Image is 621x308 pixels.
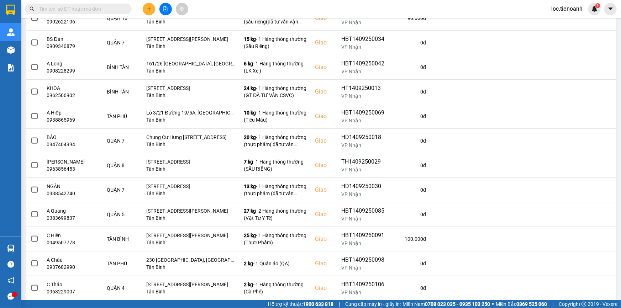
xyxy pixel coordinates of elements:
[47,109,99,116] div: A Hiệp
[395,113,426,120] div: 0 đ
[596,3,599,8] span: 1
[47,281,99,288] div: C Thảo
[47,36,99,43] div: BS Đan
[146,256,235,264] div: 230 [GEOGRAPHIC_DATA], [GEOGRAPHIC_DATA], [GEOGRAPHIC_DATA], [GEOGRAPHIC_DATA]
[315,14,333,22] div: Giao
[7,245,15,252] img: warehouse-icon
[47,116,99,123] div: 0938865969
[146,214,235,222] div: Tân Bình
[47,239,99,246] div: 0949507778
[244,158,306,172] div: - 1 Hàng thông thường (SẦU RIÊNG)
[244,282,253,287] span: 2 kg
[496,300,547,308] span: Miền Bắc
[47,134,99,141] div: BẢO
[315,259,333,268] div: Giao
[244,281,306,295] div: - 1 Hàng thông thường (Cà Phê)
[47,190,99,197] div: 0938542740
[146,264,235,271] div: Tân Bình
[395,211,426,218] div: 0 đ
[47,288,99,295] div: 0963229007
[107,260,138,267] div: TÂN PHÚ
[341,59,386,68] div: HBT1409250042
[315,63,333,71] div: Giao
[341,117,386,124] div: VP Nhận
[244,85,306,99] div: - 1 Hàng thông thường (GT ĐÃ TƯ VẤN CSVC)
[7,293,14,300] span: message
[341,215,386,222] div: VP Nhận
[604,3,617,15] button: caret-down
[47,264,99,271] div: 0937682990
[146,36,235,43] div: [STREET_ADDRESS][PERSON_NAME]
[244,134,306,148] div: - 1 Hàng thông thường (thực phẩm( đã tư vấn chính sách vận chuyển))
[341,182,386,191] div: HD1409250030
[244,61,253,67] span: 6 kg
[147,6,152,11] span: plus
[516,301,547,307] strong: 0369 525 060
[143,3,155,15] button: plus
[395,162,426,169] div: 0 đ
[315,235,333,243] div: Giao
[107,15,138,22] div: QUẬN 10
[47,141,99,148] div: 0947404994
[7,277,14,284] span: notification
[159,3,172,15] button: file-add
[339,300,340,308] span: |
[395,15,426,22] div: 90.000 đ
[244,109,306,123] div: - 1 Hàng thông thường (Tiêu Mẫu)
[107,186,138,193] div: QUẬN 7
[546,4,588,13] span: loc.tienoanh
[268,300,333,308] span: Hỗ trợ kỹ thuật:
[146,43,235,50] div: Tân Bình
[607,6,614,12] span: caret-down
[7,64,15,71] img: solution-icon
[47,232,99,239] div: C Hiên
[107,211,138,218] div: QUẬN 5
[315,210,333,219] div: Giao
[107,285,138,292] div: QUẬN 4
[244,232,306,246] div: - 1 Hàng thông thường (Thực Phẩm)
[146,116,235,123] div: Tân Bình
[341,289,386,296] div: VP Nhận
[47,207,99,214] div: A Quang
[244,36,306,50] div: - 1 Hàng thông thường (Sầu Riêng)
[107,235,138,243] div: TÂN BÌNH
[146,92,235,99] div: Tân Bình
[146,232,235,239] div: [STREET_ADDRESS][PERSON_NAME]
[303,301,333,307] strong: 1900 633 818
[47,43,99,50] div: 0909340879
[341,19,386,26] div: VP Nhận
[146,60,235,67] div: 161/26 [GEOGRAPHIC_DATA], [GEOGRAPHIC_DATA] A, [GEOGRAPHIC_DATA], [GEOGRAPHIC_DATA]
[146,165,235,172] div: Tân Bình
[315,137,333,145] div: Giao
[179,6,184,11] span: aim
[395,285,426,292] div: 0 đ
[107,113,138,120] div: TÂN PHÚ
[107,39,138,46] div: QUẬN 7
[395,64,426,71] div: 0 đ
[341,133,386,142] div: HD1409250018
[395,88,426,95] div: 0 đ
[341,280,386,289] div: HBT1409250106
[341,191,386,198] div: VP Nhận
[425,301,490,307] strong: 0708 023 035 - 0935 103 250
[146,183,235,190] div: [STREET_ADDRESS]
[47,85,99,92] div: KHOA
[47,18,99,25] div: 0902622106
[402,300,490,308] span: Miền Nam
[244,85,256,91] span: 24 kg
[315,87,333,96] div: Giao
[341,256,386,264] div: HBT1409250098
[47,158,99,165] div: [PERSON_NAME]
[315,112,333,121] div: Giao
[341,142,386,149] div: VP Nhận
[581,302,586,307] span: copyright
[146,281,235,288] div: [STREET_ADDRESS][PERSON_NAME]
[244,183,306,197] div: - 1 Hàng thông thường (thực phẩm (đã tư vấn chính sách vận chuyển))
[244,260,306,267] div: - 1 Quần áo (QA)
[244,110,256,116] span: 10 kg
[47,214,99,222] div: 0383699837
[47,256,99,264] div: A Châu
[395,137,426,144] div: 0 đ
[395,235,426,243] div: 100.000 đ
[341,43,386,51] div: VP Nhận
